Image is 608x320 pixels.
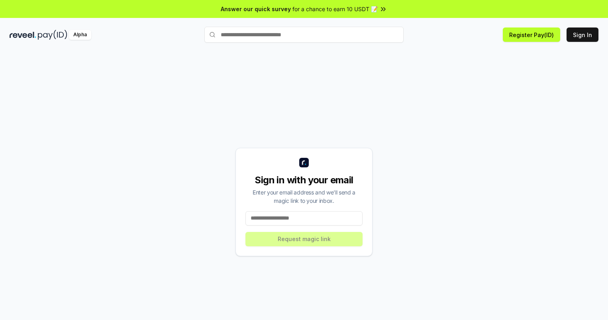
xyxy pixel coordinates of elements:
span: for a chance to earn 10 USDT 📝 [292,5,378,13]
img: logo_small [299,158,309,167]
div: Alpha [69,30,91,40]
img: reveel_dark [10,30,36,40]
div: Enter your email address and we’ll send a magic link to your inbox. [245,188,363,205]
button: Sign In [567,27,598,42]
button: Register Pay(ID) [503,27,560,42]
img: pay_id [38,30,67,40]
div: Sign in with your email [245,174,363,187]
span: Answer our quick survey [221,5,291,13]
